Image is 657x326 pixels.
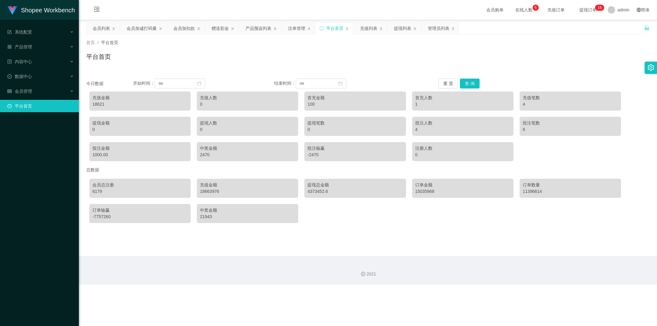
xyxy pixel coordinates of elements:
[415,126,510,133] div: 4
[460,79,480,88] button: 查 询
[93,22,110,34] div: 会员列表
[92,126,188,133] div: 0
[576,8,600,12] span: 提现订单
[415,152,510,158] div: 0
[200,188,295,195] div: 18663976
[273,27,277,31] i: 图标: close
[338,81,343,86] i: 图标: calendar
[92,120,188,126] div: 提现金额
[307,101,403,108] div: 100
[288,22,305,34] div: 注单管理
[307,182,403,188] div: 提现总金额
[200,145,295,152] div: 中奖金额
[428,22,449,34] div: 管理员列表
[7,30,12,34] i: 图标: form
[7,59,32,64] span: 内容中心
[200,101,295,108] div: 0
[523,188,618,195] div: 11396614
[637,8,641,12] i: 图标: global
[92,214,188,220] div: -7757260
[200,120,295,126] div: 提现人数
[523,120,618,126] div: 投注笔数
[361,272,365,276] i: 图标: copyright
[7,7,75,12] a: Shopee Workbench
[307,126,403,133] div: 0
[360,22,377,34] div: 充值列表
[200,126,295,133] div: 0
[133,81,155,86] span: 开始时间：
[413,27,417,31] i: 图标: close
[598,5,600,11] p: 1
[84,271,652,277] div: 2021
[86,80,133,87] div: 今日数据
[535,5,537,11] p: 6
[415,95,510,101] div: 首充人数
[307,27,311,31] i: 图标: close
[200,152,295,158] div: 2470
[92,101,188,108] div: 18621
[523,182,618,188] div: 订单数量
[7,30,32,35] span: 系统配置
[86,52,111,61] h1: 平台首页
[197,81,201,86] i: 图标: calendar
[512,8,536,12] span: 在线人数
[451,27,455,31] i: 图标: close
[647,64,654,71] i: 图标: setting
[7,89,12,93] i: 图标: table
[595,5,604,11] sup: 18
[307,145,403,152] div: 投注输赢
[200,182,295,188] div: 充值金额
[200,207,295,214] div: 中奖金额
[245,22,271,34] div: 产品预设列表
[345,27,349,31] i: 图标: close
[523,95,618,101] div: 充值笔数
[415,101,510,108] div: 1
[231,27,234,31] i: 图标: close
[415,145,510,152] div: 注册人数
[7,100,74,112] a: 图标: dashboard平台首页
[7,45,12,49] i: 图标: appstore-o
[438,79,458,88] button: 重 置
[415,182,510,188] div: 订单金额
[307,120,403,126] div: 提现笔数
[21,0,75,20] h1: Shopee Workbench
[307,95,403,101] div: 首充金额
[112,27,116,31] i: 图标: close
[600,5,602,11] p: 8
[523,101,618,108] div: 4
[212,22,229,34] div: 赠送彩金
[326,22,343,34] div: 平台首页
[92,145,188,152] div: 投注金额
[415,188,510,195] div: 15035968
[415,120,510,126] div: 投注人数
[7,74,12,79] i: 图标: check-circle-o
[7,74,32,79] span: 数据中心
[92,152,188,158] div: 1000.00
[644,25,650,31] i: 图标: unlock
[544,8,568,12] span: 充值订单
[92,182,188,188] div: 会员总注册
[394,22,411,34] div: 提现列表
[159,27,162,31] i: 图标: close
[523,126,618,133] div: 6
[127,22,157,34] div: 会员加减打码量
[197,27,201,31] i: 图标: close
[86,164,650,176] div: 总数据
[533,5,539,11] sup: 6
[86,0,107,20] i: 图标: menu-fold
[7,6,17,15] img: logo.9652507e.png
[307,152,403,158] div: -2470
[97,40,99,45] span: /
[101,40,118,45] span: 平台首页
[92,95,188,101] div: 充值金额
[307,188,403,195] div: 4373452.6
[7,44,32,49] span: 产品管理
[86,40,95,45] span: 首页
[173,22,195,34] div: 会员加扣款
[7,89,32,94] span: 会员管理
[7,59,12,64] i: 图标: profile
[92,207,188,214] div: 订单输赢
[200,95,295,101] div: 充值人数
[379,27,383,31] i: 图标: close
[274,81,296,86] span: 结束时间：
